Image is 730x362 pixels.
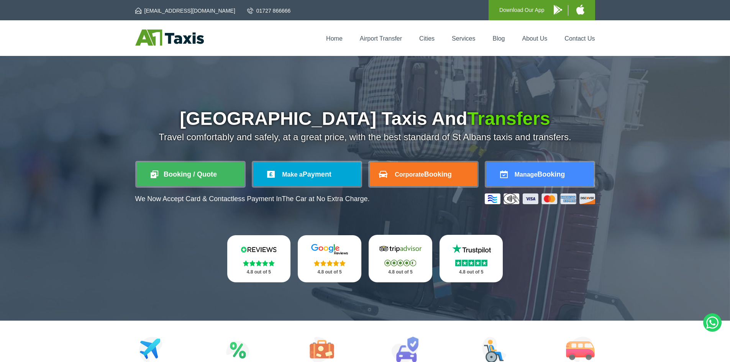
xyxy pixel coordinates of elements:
a: ManageBooking [486,162,594,186]
span: Corporate [395,171,424,178]
p: Travel comfortably and safely, at a great price, with the best standard of St Albans taxis and tr... [135,132,595,143]
p: We Now Accept Card & Contactless Payment In [135,195,370,203]
span: Transfers [468,108,550,129]
img: Stars [243,260,275,266]
img: Credit And Debit Cards [485,193,595,204]
a: Cities [419,35,435,42]
h1: [GEOGRAPHIC_DATA] Taxis And [135,110,595,128]
span: The Car at No Extra Charge. [282,195,369,203]
img: Stars [384,260,416,266]
a: CorporateBooking [370,162,477,186]
img: A1 Taxis St Albans LTD [135,29,204,46]
a: Airport Transfer [360,35,402,42]
a: Blog [492,35,505,42]
p: 4.8 out of 5 [377,267,424,277]
span: Make a [282,171,302,178]
img: A1 Taxis iPhone App [576,5,584,15]
a: Services [452,35,475,42]
a: Trustpilot Stars 4.8 out of 5 [440,235,503,282]
img: Stars [455,260,487,266]
a: About Us [522,35,548,42]
p: Download Our App [499,5,545,15]
a: Booking / Quote [137,162,244,186]
a: [EMAIL_ADDRESS][DOMAIN_NAME] [135,7,235,15]
a: Reviews.io Stars 4.8 out of 5 [227,235,291,282]
p: 4.8 out of 5 [448,267,495,277]
span: Manage [515,171,538,178]
img: Tripadvisor [377,243,423,255]
img: Trustpilot [448,243,494,255]
p: 4.8 out of 5 [236,267,282,277]
a: Make aPayment [253,162,361,186]
p: 4.8 out of 5 [306,267,353,277]
a: 01727 866666 [247,7,291,15]
img: Google [307,244,353,255]
img: Stars [314,260,346,266]
a: Google Stars 4.8 out of 5 [298,235,361,282]
a: Home [326,35,343,42]
img: A1 Taxis Android App [554,5,562,15]
a: Tripadvisor Stars 4.8 out of 5 [369,235,432,282]
img: Reviews.io [236,244,282,255]
a: Contact Us [564,35,595,42]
